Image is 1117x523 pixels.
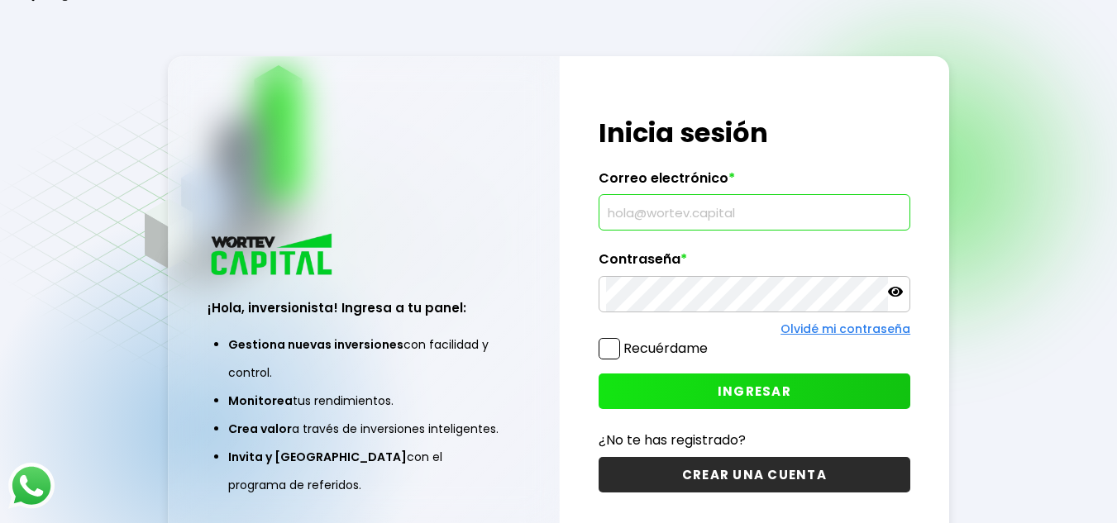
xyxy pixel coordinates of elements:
li: a través de inversiones inteligentes. [228,415,499,443]
span: Invita y [GEOGRAPHIC_DATA] [228,449,407,465]
button: CREAR UNA CUENTA [599,457,910,492]
label: Recuérdame [623,339,708,358]
span: Monitorea [228,392,293,409]
span: Crea valor [228,421,292,437]
span: INGRESAR [718,383,791,400]
img: logo_wortev_capital [208,231,338,280]
h3: ¡Hola, inversionista! Ingresa a tu panel: [208,298,520,317]
li: con facilidad y control. [228,330,499,387]
li: con el programa de referidos. [228,443,499,499]
label: Contraseña [599,251,910,276]
img: logos_whatsapp-icon.242b2217.svg [8,463,55,509]
a: Olvidé mi contraseña [780,321,910,337]
span: Gestiona nuevas inversiones [228,336,403,353]
button: INGRESAR [599,373,910,409]
li: tus rendimientos. [228,387,499,415]
input: hola@wortev.capital [606,195,903,230]
label: Correo electrónico [599,170,910,195]
p: ¿No te has registrado? [599,430,910,450]
h1: Inicia sesión [599,113,910,153]
a: ¿No te has registrado?CREAR UNA CUENTA [599,430,910,492]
